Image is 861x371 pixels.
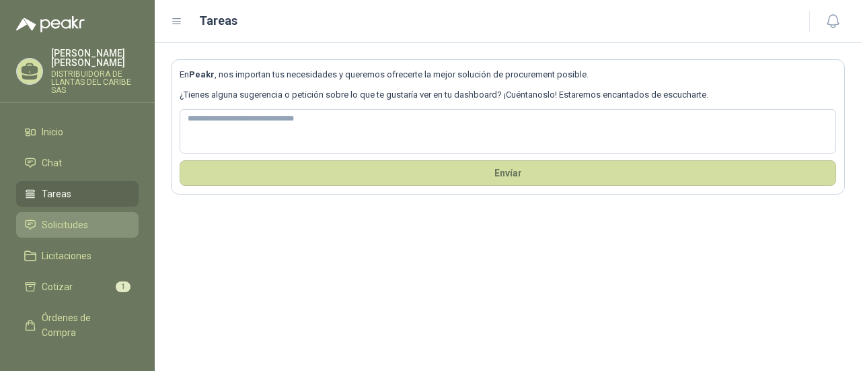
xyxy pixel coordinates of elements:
[42,310,126,340] span: Órdenes de Compra
[42,279,73,294] span: Cotizar
[189,69,215,79] b: Peakr
[42,125,63,139] span: Inicio
[42,248,91,263] span: Licitaciones
[51,48,139,67] p: [PERSON_NAME] [PERSON_NAME]
[16,16,85,32] img: Logo peakr
[16,243,139,269] a: Licitaciones
[16,150,139,176] a: Chat
[51,70,139,94] p: DISTRIBUIDORA DE LLANTAS DEL CARIBE SAS
[42,156,62,170] span: Chat
[42,187,71,201] span: Tareas
[180,160,836,186] button: Envíar
[42,217,88,232] span: Solicitudes
[16,274,139,300] a: Cotizar1
[16,305,139,345] a: Órdenes de Compra
[16,119,139,145] a: Inicio
[199,11,237,30] h1: Tareas
[16,212,139,238] a: Solicitudes
[180,88,836,102] p: ¿Tienes alguna sugerencia o petición sobre lo que te gustaría ver en tu dashboard? ¡Cuéntanoslo! ...
[180,68,836,81] p: En , nos importan tus necesidades y queremos ofrecerte la mejor solución de procurement posible.
[116,281,130,292] span: 1
[16,181,139,207] a: Tareas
